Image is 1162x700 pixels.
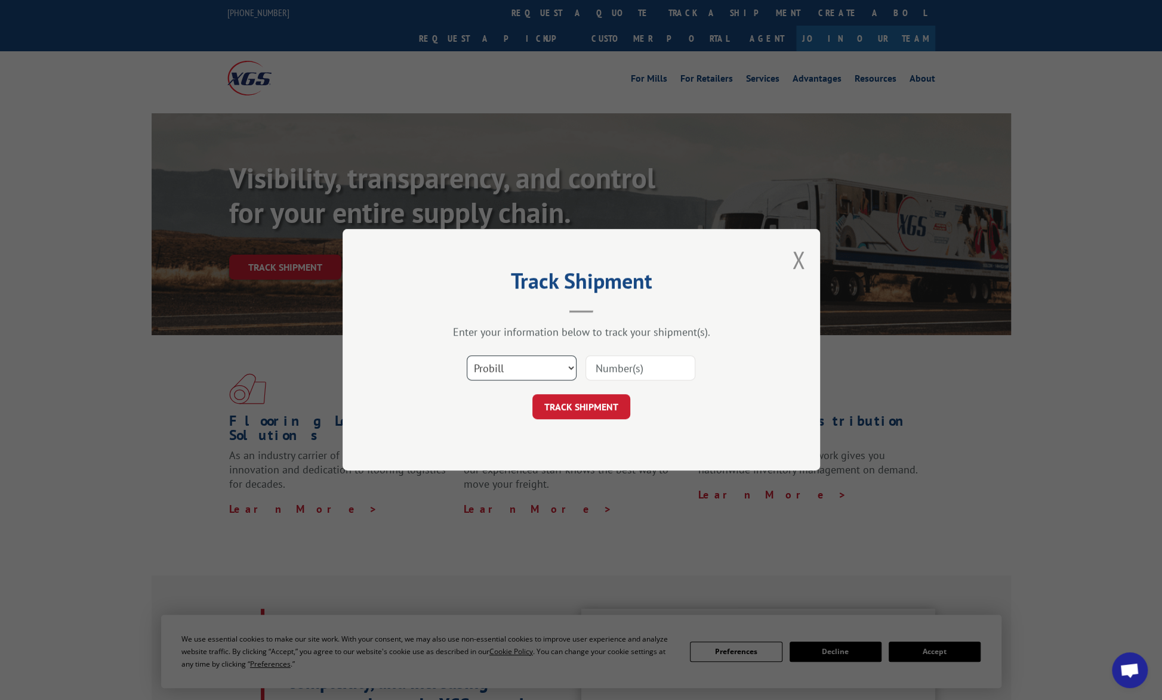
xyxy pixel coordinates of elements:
h2: Track Shipment [402,272,760,295]
div: Enter your information below to track your shipment(s). [402,326,760,339]
button: Close modal [792,244,805,275]
button: TRACK SHIPMENT [532,395,630,420]
input: Number(s) [585,356,695,381]
div: Open chat [1112,652,1148,688]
